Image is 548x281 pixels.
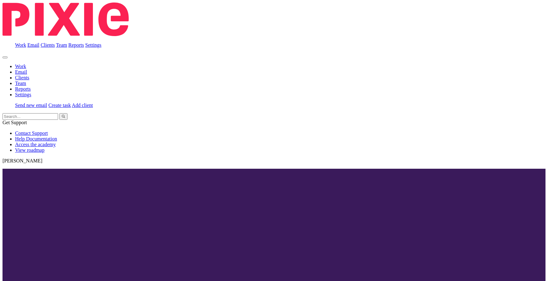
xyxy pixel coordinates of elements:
[15,69,27,75] a: Email
[15,130,48,136] a: Contact Support
[15,75,29,80] a: Clients
[56,42,67,48] a: Team
[27,42,39,48] a: Email
[15,142,56,147] a: Access the academy
[15,86,31,92] a: Reports
[15,103,47,108] a: Send new email
[15,64,26,69] a: Work
[40,42,55,48] a: Clients
[68,42,84,48] a: Reports
[15,42,26,48] a: Work
[15,92,31,97] a: Settings
[59,113,67,120] button: Search
[15,136,57,141] a: Help Documentation
[3,120,27,125] span: Get Support
[3,158,545,164] p: [PERSON_NAME]
[15,81,26,86] a: Team
[3,3,129,36] img: Pixie
[3,113,58,120] input: Search
[85,42,102,48] a: Settings
[72,103,93,108] a: Add client
[48,103,71,108] a: Create task
[15,147,45,153] a: View roadmap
